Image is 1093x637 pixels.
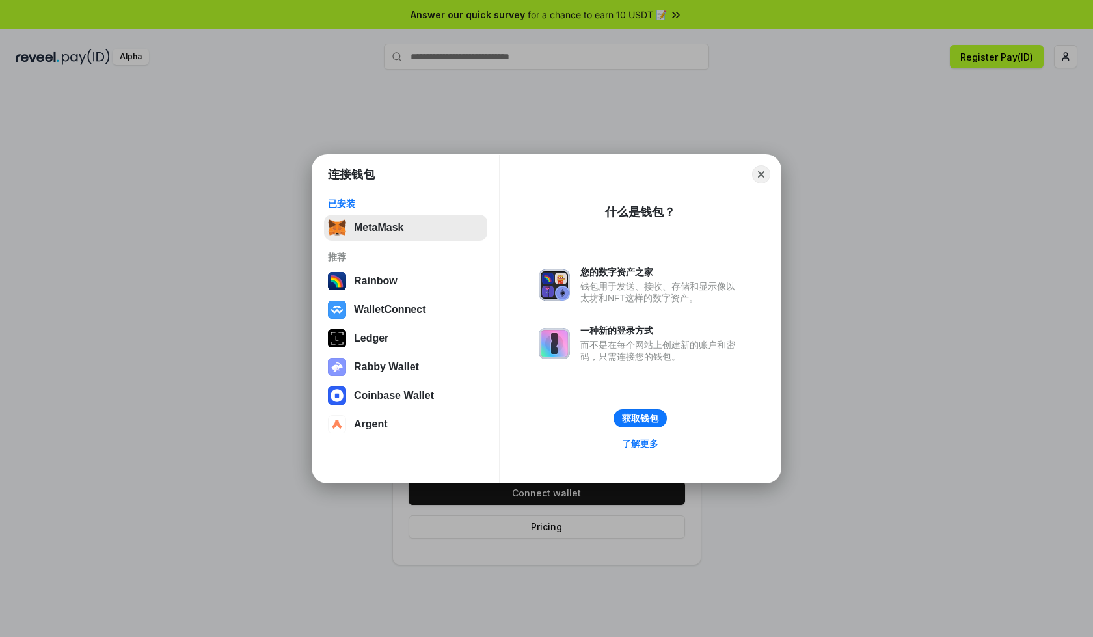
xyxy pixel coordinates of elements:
[324,325,487,351] button: Ledger
[605,204,675,220] div: 什么是钱包？
[354,361,419,373] div: Rabby Wallet
[328,329,346,347] img: svg+xml,%3Csvg%20xmlns%3D%22http%3A%2F%2Fwww.w3.org%2F2000%2Fsvg%22%20width%3D%2228%22%20height%3...
[354,222,403,234] div: MetaMask
[539,269,570,301] img: svg+xml,%3Csvg%20xmlns%3D%22http%3A%2F%2Fwww.w3.org%2F2000%2Fsvg%22%20fill%3D%22none%22%20viewBox...
[324,411,487,437] button: Argent
[328,415,346,433] img: svg+xml,%3Csvg%20width%3D%2228%22%20height%3D%2228%22%20viewBox%3D%220%200%2028%2028%22%20fill%3D...
[752,165,770,183] button: Close
[580,266,742,278] div: 您的数字资产之家
[328,251,483,263] div: 推荐
[328,219,346,237] img: svg+xml,%3Csvg%20fill%3D%22none%22%20height%3D%2233%22%20viewBox%3D%220%200%2035%2033%22%20width%...
[328,358,346,376] img: svg+xml,%3Csvg%20xmlns%3D%22http%3A%2F%2Fwww.w3.org%2F2000%2Fsvg%22%20fill%3D%22none%22%20viewBox...
[580,339,742,362] div: 而不是在每个网站上创建新的账户和密码，只需连接您的钱包。
[324,383,487,409] button: Coinbase Wallet
[328,386,346,405] img: svg+xml,%3Csvg%20width%3D%2228%22%20height%3D%2228%22%20viewBox%3D%220%200%2028%2028%22%20fill%3D...
[614,435,666,452] a: 了解更多
[328,301,346,319] img: svg+xml,%3Csvg%20width%3D%2228%22%20height%3D%2228%22%20viewBox%3D%220%200%2028%2028%22%20fill%3D...
[354,390,434,401] div: Coinbase Wallet
[328,272,346,290] img: svg+xml,%3Csvg%20width%3D%22120%22%20height%3D%22120%22%20viewBox%3D%220%200%20120%20120%22%20fil...
[324,215,487,241] button: MetaMask
[328,198,483,210] div: 已安装
[622,438,658,450] div: 了解更多
[354,275,398,287] div: Rainbow
[324,268,487,294] button: Rainbow
[580,280,742,304] div: 钱包用于发送、接收、存储和显示像以太坊和NFT这样的数字资产。
[324,354,487,380] button: Rabby Wallet
[354,304,426,316] div: WalletConnect
[539,328,570,359] img: svg+xml,%3Csvg%20xmlns%3D%22http%3A%2F%2Fwww.w3.org%2F2000%2Fsvg%22%20fill%3D%22none%22%20viewBox...
[354,332,388,344] div: Ledger
[622,413,658,424] div: 获取钱包
[324,297,487,323] button: WalletConnect
[614,409,667,427] button: 获取钱包
[328,167,375,182] h1: 连接钱包
[354,418,388,430] div: Argent
[580,325,742,336] div: 一种新的登录方式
